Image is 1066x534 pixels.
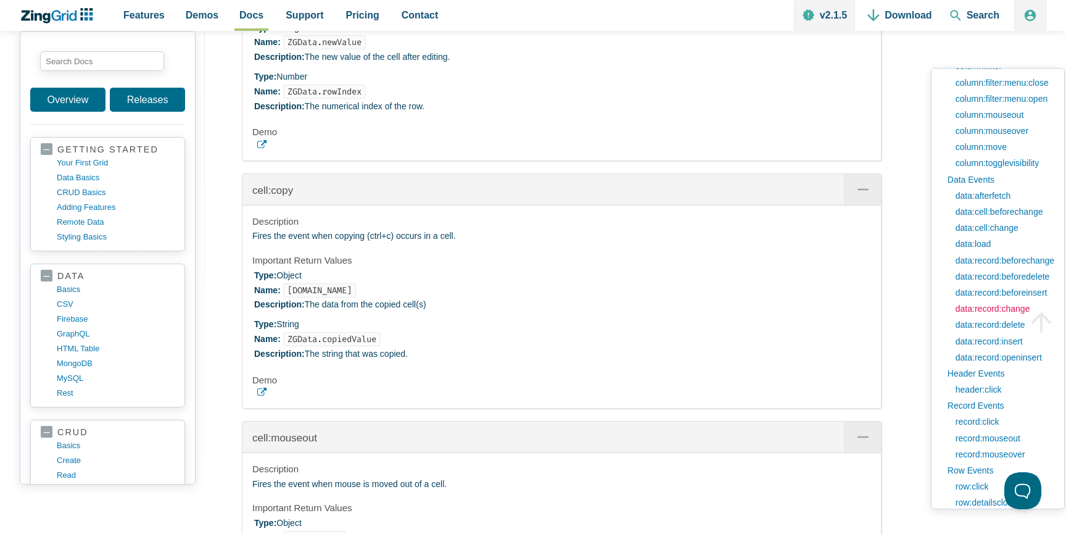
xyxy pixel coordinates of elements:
a: firebase [57,312,175,327]
a: data:afterfetch [949,188,1054,204]
p: Fires the event when mouse is moved out of a cell. [252,477,871,492]
a: read [57,468,175,483]
a: Data Events [941,172,1054,188]
code: ZGData.newValue [283,35,366,49]
a: data:record:beforechange [949,252,1054,269]
h4: Description [252,463,871,475]
a: basics [57,282,175,297]
a: data:record:openinsert [949,349,1054,365]
a: record:mouseout [949,430,1054,446]
code: [DOMAIN_NAME] [283,283,356,298]
h4: Important Return Values [252,254,871,267]
h4: Demo [252,126,871,138]
a: CSV [57,297,175,312]
a: data:record:delete [949,317,1054,333]
a: cell:copy [252,185,293,196]
input: search input [40,51,164,71]
a: rest [57,386,175,401]
h4: Demo [252,374,871,386]
a: Releases [110,88,185,112]
a: Header Events [941,365,1054,382]
a: header:click [949,382,1054,398]
a: data:cell:change [949,220,1054,236]
li: String The string that was copied. [254,317,871,361]
a: your first grid [57,156,175,170]
a: Record Events [941,398,1054,414]
a: data basics [57,170,175,185]
span: Pricing [346,7,379,23]
span: Contact [402,7,439,23]
strong: Type: [254,270,276,280]
strong: Description: [254,349,305,359]
code: ZGData.rowIndex [283,85,366,99]
a: styling basics [57,230,175,244]
a: Overview [30,88,105,112]
a: data:record:insert [949,333,1054,349]
strong: Type: [254,72,276,81]
a: adding features [57,200,175,215]
code: ZGData.copiedValue [283,332,381,346]
a: remote data [57,215,175,230]
a: row:detailsclose [949,494,1054,511]
strong: Description: [254,101,305,111]
li: Number The numerical index of the row. [254,70,871,114]
li: String The new value of the cell after editing. [254,21,871,65]
strong: Name: [254,86,281,96]
span: Docs [239,7,263,23]
strong: Type: [254,518,276,528]
a: data:record:beforedelete [949,269,1054,285]
strong: Name: [254,285,281,295]
a: column:mouseover [949,123,1054,139]
a: GraphQL [57,327,175,341]
a: data:load [949,236,1054,252]
a: data:cell:beforechange [949,204,1054,220]
a: ZingChart Logo. Click to return to the homepage [20,8,99,23]
h4: Description [252,215,871,228]
a: getting started [41,144,175,156]
strong: Name: [254,334,281,344]
strong: Description: [254,299,305,309]
a: create [57,453,175,468]
strong: Name: [254,37,281,47]
a: MongoDB [57,356,175,371]
strong: Type: [254,319,276,329]
a: column:mouseout [949,107,1054,123]
a: Row Events [941,462,1054,478]
a: data:record:beforeinsert [949,285,1054,301]
a: column:filter:menu:open [949,91,1054,107]
a: column:togglevisibility [949,155,1054,171]
a: update [57,483,175,498]
a: cell:mouseout [252,432,317,444]
strong: Type: [254,23,276,33]
span: Features [123,7,165,23]
a: MySQL [57,371,175,386]
a: column:filter:menu:close [949,75,1054,91]
strong: Description: [254,52,305,62]
a: column:move [949,139,1054,155]
a: data [41,270,175,282]
span: Support [286,7,323,23]
a: data:record:change [949,301,1054,317]
a: crud [41,427,175,438]
span: Demos [186,7,218,23]
li: Object The data from the copied cell(s) [254,269,871,312]
iframe: Toggle Customer Support [1004,472,1041,509]
a: CRUD basics [57,185,175,200]
a: basics [57,438,175,453]
a: row:click [949,478,1054,494]
p: Fires the event when copying (ctrl+c) occurs in a cell. [252,229,871,244]
a: record:click [949,414,1054,430]
a: record:mouseover [949,446,1054,462]
h4: Important Return Values [252,502,871,514]
a: HTML table [57,341,175,356]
